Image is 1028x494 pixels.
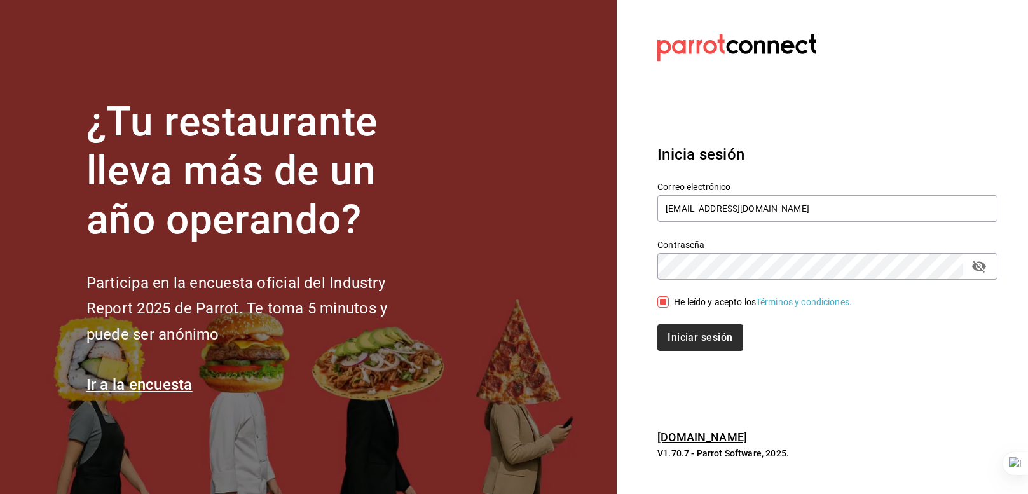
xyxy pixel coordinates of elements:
[968,256,990,277] button: passwordField
[657,447,997,460] p: V1.70.7 - Parrot Software, 2025.
[86,98,430,244] h1: ¿Tu restaurante lleva más de un año operando?
[756,297,852,307] a: Términos y condiciones.
[657,430,747,444] a: [DOMAIN_NAME]
[657,182,997,191] label: Correo electrónico
[674,296,852,309] div: He leído y acepto los
[86,376,193,394] a: Ir a la encuesta
[657,143,997,166] h3: Inicia sesión
[86,270,430,348] h2: Participa en la encuesta oficial del Industry Report 2025 de Parrot. Te toma 5 minutos y puede se...
[657,324,743,351] button: Iniciar sesión
[657,240,997,249] label: Contraseña
[657,195,997,222] input: Ingresa tu correo electrónico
